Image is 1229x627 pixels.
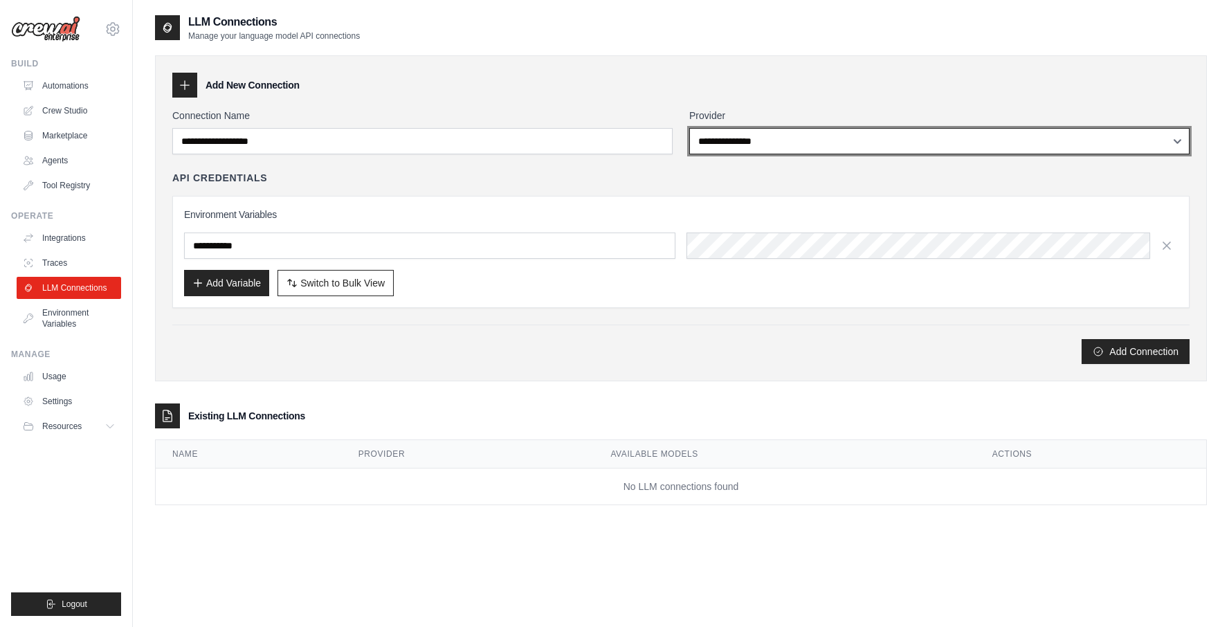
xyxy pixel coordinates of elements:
div: Build [11,58,121,69]
a: Automations [17,75,121,97]
span: Switch to Bulk View [300,276,385,290]
h3: Add New Connection [206,78,300,92]
button: Resources [17,415,121,437]
h2: LLM Connections [188,14,360,30]
div: Operate [11,210,121,221]
h3: Environment Variables [184,208,1178,221]
p: Manage your language model API connections [188,30,360,42]
a: Traces [17,252,121,274]
th: Provider [342,440,594,469]
div: Manage [11,349,121,360]
a: Tool Registry [17,174,121,197]
img: Logo [11,16,80,42]
a: Agents [17,149,121,172]
h3: Existing LLM Connections [188,409,305,423]
a: Crew Studio [17,100,121,122]
button: Switch to Bulk View [277,270,394,296]
th: Name [156,440,342,469]
a: Environment Variables [17,302,121,335]
h4: API Credentials [172,171,267,185]
td: No LLM connections found [156,469,1206,505]
th: Available Models [594,440,975,469]
th: Actions [976,440,1206,469]
button: Add Connection [1082,339,1190,364]
a: Integrations [17,227,121,249]
button: Logout [11,592,121,616]
a: Marketplace [17,125,121,147]
a: LLM Connections [17,277,121,299]
button: Add Variable [184,270,269,296]
a: Usage [17,365,121,388]
span: Logout [62,599,87,610]
span: Resources [42,421,82,432]
a: Settings [17,390,121,412]
label: Connection Name [172,109,673,122]
label: Provider [689,109,1190,122]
